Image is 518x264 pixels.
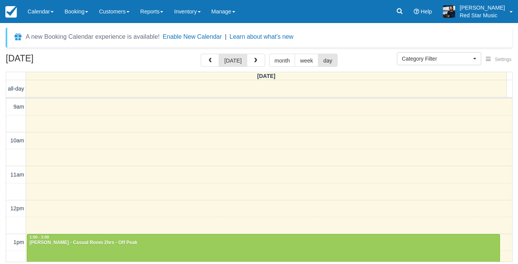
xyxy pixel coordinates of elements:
[318,54,338,67] button: day
[269,54,295,67] button: month
[495,57,511,62] span: Settings
[460,12,505,19] p: Red Star Music
[5,6,17,18] img: checkfront-main-nav-mini-logo.png
[414,9,419,14] i: Help
[163,33,222,41] button: Enable New Calendar
[421,8,432,15] span: Help
[13,104,24,110] span: 9am
[10,205,24,211] span: 12pm
[26,32,160,41] div: A new Booking Calendar experience is available!
[10,172,24,178] span: 11am
[6,54,103,68] h2: [DATE]
[219,54,247,67] button: [DATE]
[29,240,498,246] div: [PERSON_NAME] - Casual Room 2hrs - Off Peak
[8,86,24,92] span: all-day
[10,137,24,144] span: 10am
[460,4,505,12] p: [PERSON_NAME]
[295,54,318,67] button: week
[13,239,24,245] span: 1pm
[225,33,226,40] span: |
[257,73,275,79] span: [DATE]
[30,235,49,239] span: 1:00 - 3:00
[443,5,455,18] img: A1
[402,55,471,63] span: Category Filter
[229,33,293,40] a: Learn about what's new
[481,54,516,65] button: Settings
[397,52,481,65] button: Category Filter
